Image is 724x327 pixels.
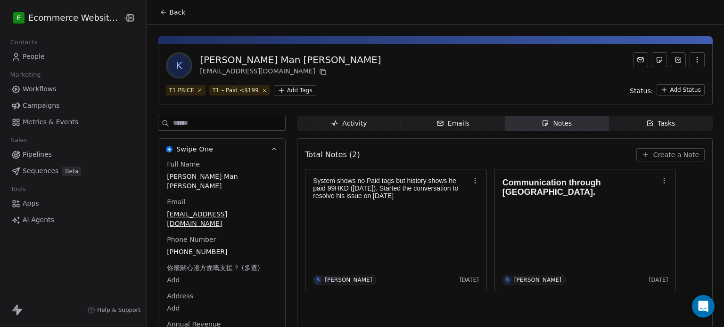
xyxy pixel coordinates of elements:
[167,172,277,191] span: [PERSON_NAME] Man [PERSON_NAME]
[8,81,139,97] a: Workflows
[167,209,277,228] span: [EMAIL_ADDRESS][DOMAIN_NAME]
[7,182,30,196] span: Tools
[630,86,653,96] span: Status:
[331,119,367,128] div: Activity
[168,54,190,77] span: K
[165,235,218,244] span: Phone Number
[657,84,705,96] button: Add Status
[23,52,45,62] span: People
[200,66,381,78] div: [EMAIL_ADDRESS][DOMAIN_NAME]
[165,263,262,272] span: 你最關心邊方面嘅支援？ (多選)
[8,196,139,211] a: Apps
[8,212,139,228] a: AI Agents
[8,147,139,162] a: Pipelines
[23,84,57,94] span: Workflows
[506,276,509,284] div: S
[167,303,277,313] span: Add
[7,133,31,147] span: Sales
[646,119,675,128] div: Tasks
[649,276,668,284] span: [DATE]
[23,166,58,176] span: Sequences
[158,139,285,160] button: Swipe OneSwipe One
[23,150,52,160] span: Pipelines
[692,295,715,318] div: Open Intercom Messenger
[165,160,202,169] span: Full Name
[165,197,187,207] span: Email
[176,144,213,154] span: Swipe One
[274,85,316,96] button: Add Tags
[502,178,659,197] h1: Communication through [GEOGRAPHIC_DATA].
[8,114,139,130] a: Metrics & Events
[6,35,41,49] span: Contacts
[653,150,699,160] span: Create a Note
[154,4,191,21] button: Back
[23,101,59,111] span: Campaigns
[23,215,54,225] span: AI Agents
[436,119,469,128] div: Emails
[169,8,185,17] span: Back
[28,12,120,24] span: Ecommerce Website Builder
[514,277,561,283] div: [PERSON_NAME]
[317,276,320,284] div: S
[313,177,469,199] p: System shows no Paid tags but history shows he paid 99HKD ([DATE]). Started the conversation to r...
[305,149,360,160] span: Total Notes (2)
[88,306,140,314] a: Help & Support
[169,86,194,95] div: T1 PRICE
[460,276,479,284] span: [DATE]
[212,86,258,95] div: T1 – Paid <$199
[62,167,81,176] span: Beta
[325,277,372,283] div: [PERSON_NAME]
[200,53,381,66] div: [PERSON_NAME] Man [PERSON_NAME]
[636,148,705,161] button: Create a Note
[8,49,139,64] a: People
[167,275,277,285] span: Add
[8,98,139,113] a: Campaigns
[8,163,139,179] a: SequencesBeta
[165,291,195,301] span: Address
[167,247,277,256] span: [PHONE_NUMBER]
[11,10,116,26] button: EEcommerce Website Builder
[17,13,21,23] span: E
[6,68,45,82] span: Marketing
[97,306,140,314] span: Help & Support
[23,117,78,127] span: Metrics & Events
[23,199,39,208] span: Apps
[166,146,173,152] img: Swipe One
